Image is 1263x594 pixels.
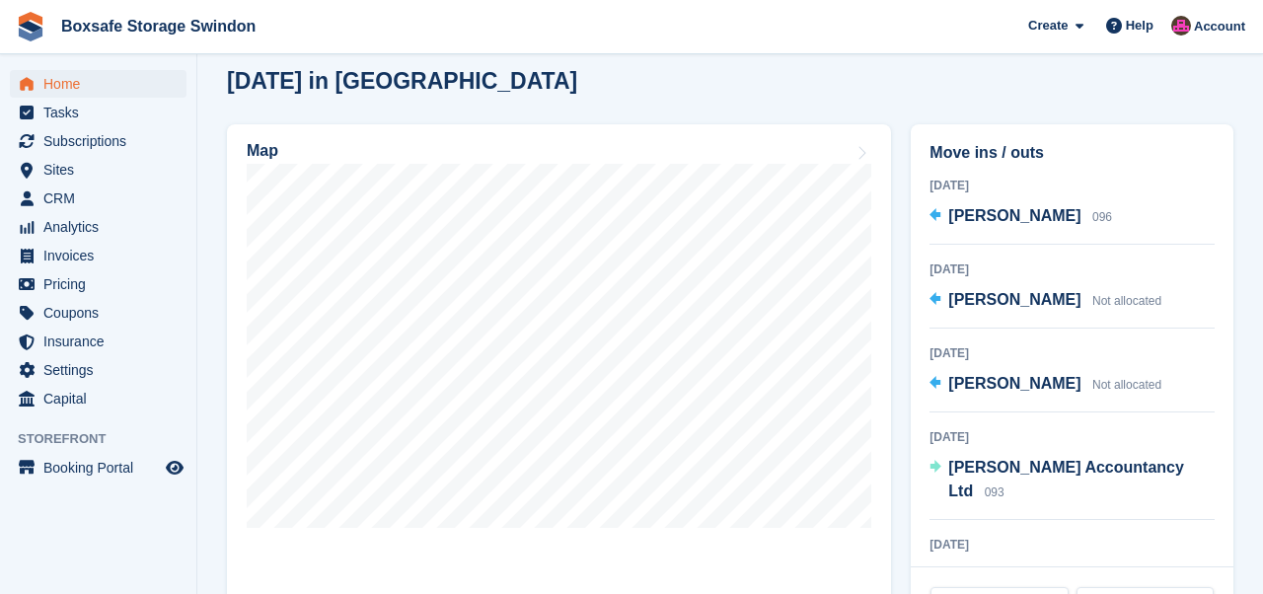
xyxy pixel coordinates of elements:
[10,299,186,327] a: menu
[10,99,186,126] a: menu
[10,70,186,98] a: menu
[10,454,186,482] a: menu
[43,270,162,298] span: Pricing
[10,156,186,184] a: menu
[1092,294,1161,308] span: Not allocated
[948,375,1080,392] span: [PERSON_NAME]
[10,242,186,269] a: menu
[247,142,278,160] h2: Map
[948,291,1080,308] span: [PERSON_NAME]
[10,213,186,241] a: menu
[929,260,1215,278] div: [DATE]
[929,563,1158,589] a: Piranha Parcels Limited 019
[985,485,1004,499] span: 093
[1126,16,1153,36] span: Help
[163,456,186,480] a: Preview store
[10,385,186,412] a: menu
[948,207,1080,224] span: [PERSON_NAME]
[43,127,162,155] span: Subscriptions
[1194,17,1245,37] span: Account
[10,328,186,355] a: menu
[43,185,162,212] span: CRM
[43,328,162,355] span: Insurance
[10,185,186,212] a: menu
[929,428,1215,446] div: [DATE]
[929,288,1161,314] a: [PERSON_NAME] Not allocated
[929,177,1215,194] div: [DATE]
[43,70,162,98] span: Home
[43,213,162,241] span: Analytics
[929,372,1161,398] a: [PERSON_NAME] Not allocated
[43,242,162,269] span: Invoices
[1028,16,1068,36] span: Create
[1171,16,1191,36] img: Philip Matthews
[18,429,196,449] span: Storefront
[10,356,186,384] a: menu
[948,459,1184,499] span: [PERSON_NAME] Accountancy Ltd
[43,156,162,184] span: Sites
[227,68,577,95] h2: [DATE] in [GEOGRAPHIC_DATA]
[929,456,1215,505] a: [PERSON_NAME] Accountancy Ltd 093
[929,536,1215,554] div: [DATE]
[1092,378,1161,392] span: Not allocated
[43,99,162,126] span: Tasks
[929,344,1215,362] div: [DATE]
[929,141,1215,165] h2: Move ins / outs
[43,454,162,482] span: Booking Portal
[1092,210,1112,224] span: 096
[10,270,186,298] a: menu
[929,204,1112,230] a: [PERSON_NAME] 096
[43,356,162,384] span: Settings
[53,10,263,42] a: Boxsafe Storage Swindon
[10,127,186,155] a: menu
[43,299,162,327] span: Coupons
[16,12,45,41] img: stora-icon-8386f47178a22dfd0bd8f6a31ec36ba5ce8667c1dd55bd0f319d3a0aa187defe.svg
[43,385,162,412] span: Capital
